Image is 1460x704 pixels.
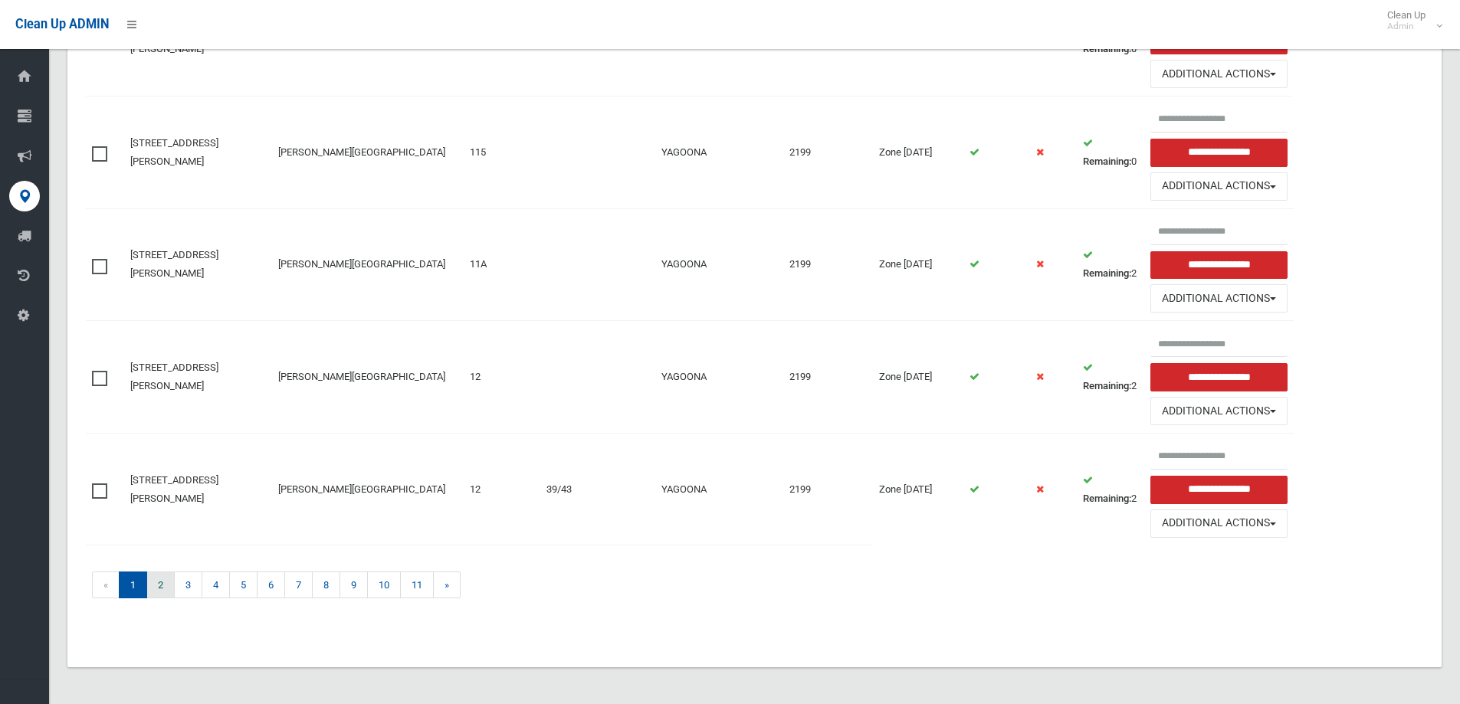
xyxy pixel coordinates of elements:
a: 9 [340,571,368,598]
a: [STREET_ADDRESS][PERSON_NAME] [130,362,218,391]
strong: Remaining: [1083,267,1131,279]
td: Zone [DATE] [873,96,964,208]
td: 2 [1077,433,1143,545]
button: Additional Actions [1150,284,1288,313]
td: 11A [464,208,541,321]
td: YAGOONA [655,96,783,208]
span: Clean Up ADMIN [15,17,109,31]
a: 8 [312,571,340,598]
strong: Remaining: [1083,156,1131,167]
td: [PERSON_NAME][GEOGRAPHIC_DATA] [272,321,464,434]
td: 2 [1077,208,1143,321]
span: Clean Up [1380,9,1441,32]
td: [PERSON_NAME][GEOGRAPHIC_DATA] [272,208,464,321]
td: YAGOONA [655,321,783,434]
a: 3 [174,571,202,598]
td: 39/43 [540,433,609,545]
td: 2 [1077,321,1143,434]
small: Admin [1387,21,1426,32]
a: 11 [400,571,434,598]
td: 2199 [783,321,873,434]
td: YAGOONA [655,433,783,545]
a: 10 [367,571,401,598]
strong: Remaining: [1083,380,1131,391]
span: 1 [119,571,147,598]
td: 0 [1077,96,1143,208]
a: 6 [257,571,285,598]
strong: Remaining: [1083,493,1131,504]
a: [STREET_ADDRESS][PERSON_NAME] [130,474,218,504]
td: 115 [464,96,541,208]
button: Additional Actions [1150,397,1288,425]
td: 2199 [783,433,873,545]
a: 7 [284,571,313,598]
td: Zone [DATE] [873,321,964,434]
a: [STREET_ADDRESS][PERSON_NAME] [130,249,218,279]
td: Zone [DATE] [873,433,964,545]
a: » [433,571,461,598]
td: 12 [464,433,541,545]
td: 2199 [783,208,873,321]
td: [PERSON_NAME][GEOGRAPHIC_DATA] [272,96,464,208]
button: Additional Actions [1150,172,1288,201]
td: Zone [DATE] [873,208,964,321]
button: Additional Actions [1150,60,1288,88]
td: YAGOONA [655,208,783,321]
td: 12 [464,321,541,434]
a: 5 [229,571,258,598]
button: Additional Actions [1150,509,1288,538]
td: 2199 [783,96,873,208]
a: 4 [202,571,230,598]
a: 2 [146,571,175,598]
td: [PERSON_NAME][GEOGRAPHIC_DATA] [272,433,464,545]
span: « [92,571,120,598]
a: [STREET_ADDRESS][PERSON_NAME] [130,137,218,167]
